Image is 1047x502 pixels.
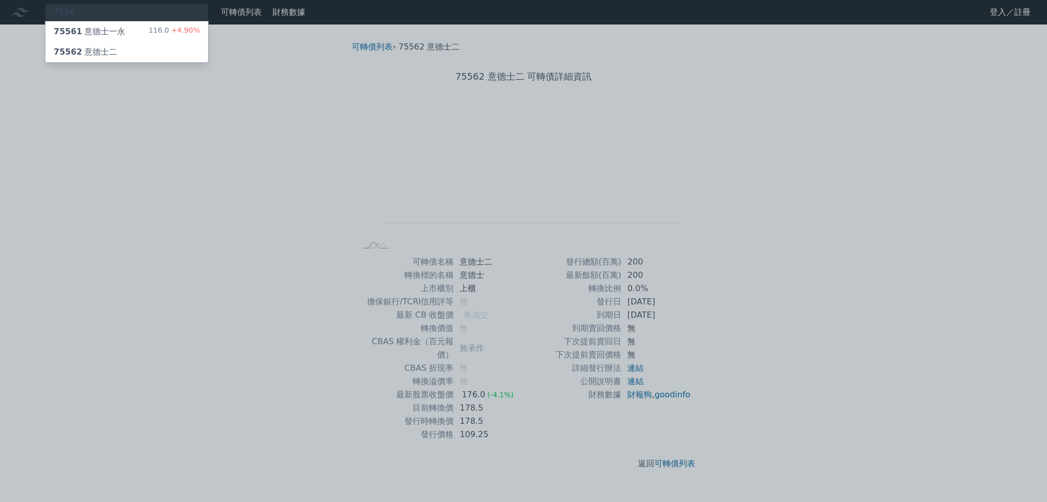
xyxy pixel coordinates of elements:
div: 意德士二 [54,46,117,58]
span: 75561 [54,27,82,36]
span: 75562 [54,47,82,57]
a: 75561意德士一永 116.0+4.90% [45,21,208,42]
span: +4.90% [169,26,200,34]
a: 75562意德士二 [45,42,208,62]
div: 116.0 [149,26,200,38]
div: 意德士一永 [54,26,125,38]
